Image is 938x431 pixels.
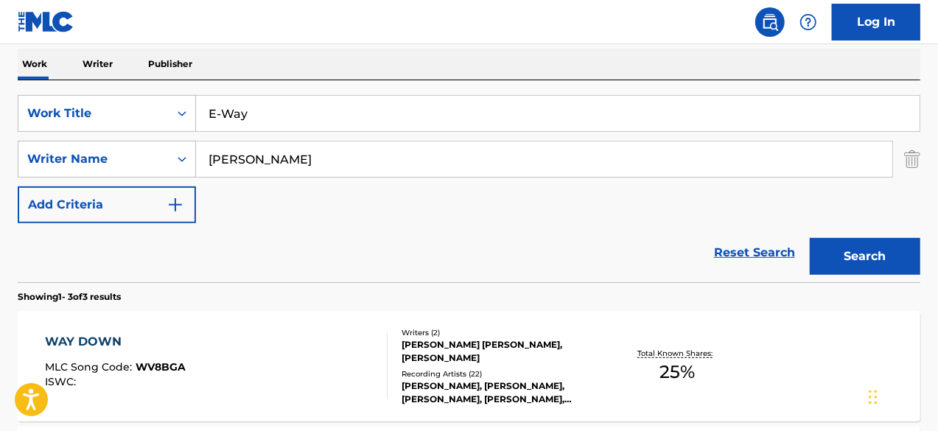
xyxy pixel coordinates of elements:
span: MLC Song Code : [45,360,136,374]
p: Work [18,49,52,80]
div: WAY DOWN [45,333,186,351]
a: WAY DOWNMLC Song Code:WV8BGAISWC:Writers (2)[PERSON_NAME] [PERSON_NAME], [PERSON_NAME]Recording A... [18,311,920,421]
a: Log In [832,4,920,41]
button: Search [810,238,920,275]
div: Work Title [27,105,160,122]
p: Writer [78,49,117,80]
a: Public Search [755,7,785,37]
img: MLC Logo [18,11,74,32]
img: Delete Criterion [904,141,920,178]
img: help [799,13,817,31]
div: Drag [869,375,878,419]
p: Publisher [144,49,197,80]
form: Search Form [18,95,920,282]
div: Help [794,7,823,37]
img: 9d2ae6d4665cec9f34b9.svg [167,196,184,214]
p: Showing 1 - 3 of 3 results [18,290,121,304]
div: [PERSON_NAME] [PERSON_NAME], [PERSON_NAME] [402,338,602,365]
div: Writer Name [27,150,160,168]
span: ISWC : [45,375,80,388]
iframe: Chat Widget [864,360,938,431]
a: Reset Search [707,236,802,269]
span: 25 % [659,359,695,385]
img: search [761,13,779,31]
div: Recording Artists ( 22 ) [402,368,602,379]
button: Add Criteria [18,186,196,223]
div: Writers ( 2 ) [402,327,602,338]
p: Total Known Shares: [638,348,717,359]
div: [PERSON_NAME], [PERSON_NAME], [PERSON_NAME], [PERSON_NAME], [PERSON_NAME] [402,379,602,406]
span: WV8BGA [136,360,186,374]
